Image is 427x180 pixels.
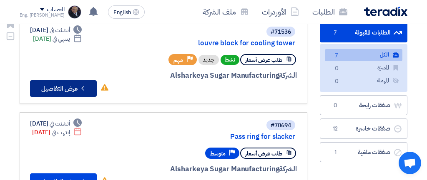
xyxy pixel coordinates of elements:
a: صفقات خاسرة12 [320,118,407,139]
span: أنشئت في [50,26,70,35]
a: الكل [325,49,402,61]
span: مهم [173,56,183,64]
span: أنشئت في [50,119,70,128]
span: 7 [332,52,342,60]
a: صفقات ملغية1 [320,142,407,163]
a: الطلبات [306,2,354,22]
span: الشركة [279,70,297,81]
img: _1721078382163.jpg [68,5,81,19]
button: English [108,5,145,19]
span: 0 [332,64,342,73]
span: 1 [330,148,340,157]
div: #70694 [271,123,291,128]
span: طلب عرض أسعار [245,56,282,64]
span: طلب عرض أسعار [245,150,282,158]
img: Teradix logo [364,7,407,16]
a: الأوردرات [255,2,306,22]
span: English [113,10,131,15]
a: ملف الشركة [196,2,255,22]
a: Pass ring for slacker [128,133,295,141]
a: صفقات رابحة0 [320,95,407,116]
div: جديد [198,55,219,65]
a: المميزة [325,62,402,74]
span: الشركة [279,164,297,174]
span: نشط [221,55,239,65]
span: 0 [332,77,342,86]
span: 0 [330,101,340,110]
div: [DATE] [33,35,82,43]
div: Alsharkeya Sugar Manufacturing [116,70,297,81]
div: Open chat [399,152,421,174]
div: Alsharkeya Sugar Manufacturing [116,164,297,175]
div: #71536 [271,29,291,35]
a: الطلبات المقبولة7 [320,22,407,43]
a: louvre block for cooling tower [128,39,295,47]
span: ينتهي في [53,35,70,43]
span: 7 [330,29,340,37]
div: الحساب [47,6,65,13]
div: [DATE] [30,26,82,35]
div: Eng. [PERSON_NAME] [20,13,65,17]
span: متوسط [210,150,226,158]
button: عرض التفاصيل [30,80,97,97]
div: [DATE] [32,128,82,137]
div: [DATE] [30,119,82,128]
span: 12 [330,125,340,133]
a: المهملة [325,75,402,87]
span: إنتهت في [52,128,70,137]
